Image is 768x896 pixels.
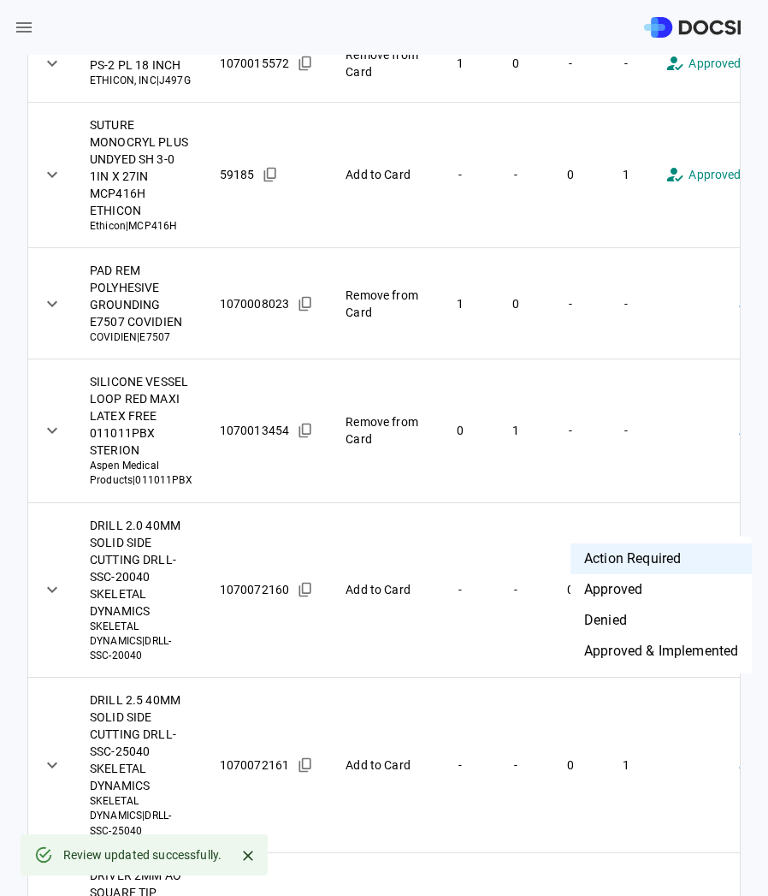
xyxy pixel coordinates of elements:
[235,843,261,869] button: Close
[570,605,752,636] li: Denied
[63,840,222,870] div: Review updated successfully.
[570,636,752,667] li: Approved & Implemented
[570,543,752,574] li: Action Required
[570,574,752,605] li: Approved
